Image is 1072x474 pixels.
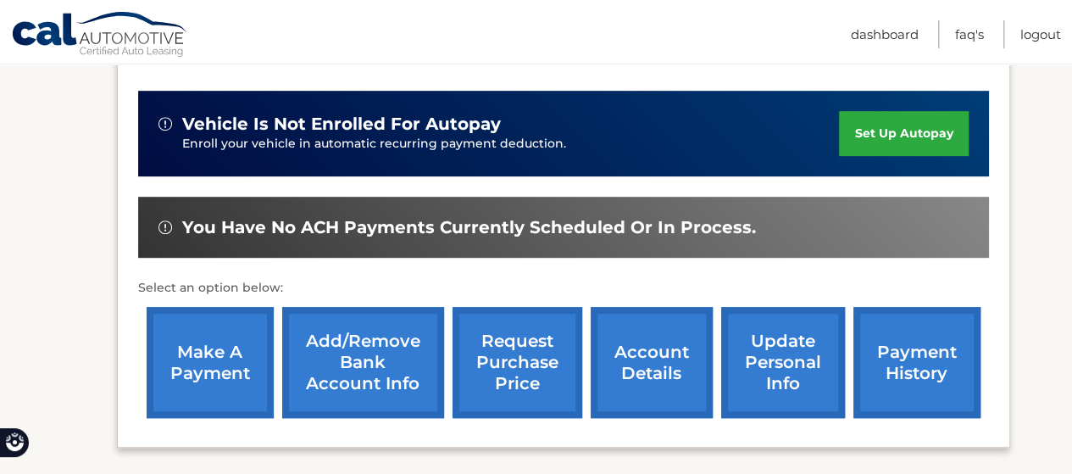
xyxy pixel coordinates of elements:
[591,307,713,418] a: account details
[147,307,274,418] a: make a payment
[138,278,989,298] p: Select an option below:
[11,11,189,60] a: Cal Automotive
[839,111,968,156] a: set up autopay
[851,20,919,48] a: Dashboard
[282,307,444,418] a: Add/Remove bank account info
[182,135,840,153] p: Enroll your vehicle in automatic recurring payment deduction.
[453,307,582,418] a: request purchase price
[721,307,845,418] a: update personal info
[182,217,756,238] span: You have no ACH payments currently scheduled or in process.
[955,20,984,48] a: FAQ's
[158,117,172,131] img: alert-white.svg
[158,220,172,234] img: alert-white.svg
[182,114,501,135] span: vehicle is not enrolled for autopay
[1020,20,1061,48] a: Logout
[853,307,980,418] a: payment history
